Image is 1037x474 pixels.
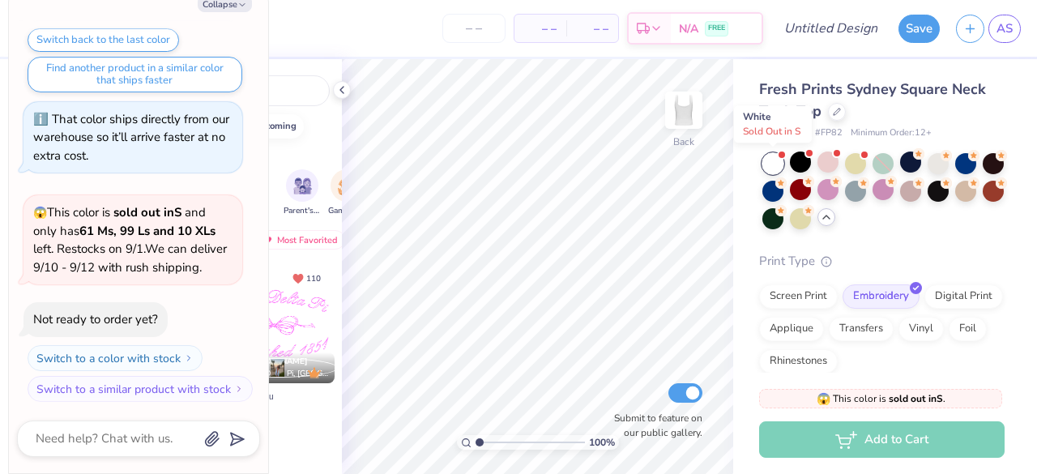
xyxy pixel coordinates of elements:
strong: sold out in S [113,204,181,220]
span: 110 [306,275,321,283]
div: Screen Print [759,284,838,309]
span: This color is and only has left . Restocks on 9/1. We can deliver 9/10 - 9/12 with rush shipping. [33,204,227,275]
button: Find another product in a similar color that ships faster [28,57,242,92]
div: Foil [949,317,987,341]
label: Submit to feature on our public gallery. [605,411,702,440]
span: Fresh Prints Sydney Square Neck Tank Top [759,79,986,121]
div: Rhinestones [759,349,838,374]
span: FREE [708,23,725,34]
div: Most Favorited [254,230,345,250]
div: Digital Print [924,284,1003,309]
div: Print Type [759,252,1005,271]
div: filter for Game Day [328,169,365,217]
button: Switch back to the last color [28,28,179,52]
button: Save [898,15,940,43]
span: – – [524,20,557,37]
span: Sold Out in S [743,125,800,138]
button: Switch to a color with stock [28,345,203,371]
span: 100 % [589,435,615,450]
span: 😱 [817,391,830,407]
div: Applique [759,317,824,341]
button: filter button [284,169,321,217]
img: Switch to a color with stock [184,353,194,363]
div: Embroidery [843,284,920,309]
div: Transfers [829,317,894,341]
strong: sold out in S [889,392,943,405]
span: – – [576,20,608,37]
img: Game Day Image [338,177,356,195]
span: N/A [679,20,698,37]
span: This color is . [817,391,945,406]
input: Untitled Design [771,12,890,45]
img: Back [668,94,700,126]
span: Parent's Weekend [284,205,321,217]
a: AS [988,15,1021,43]
span: # FP82 [815,126,843,140]
span: Game Day [328,205,365,217]
div: Vinyl [898,317,944,341]
input: – – [442,14,506,43]
span: AS [996,19,1013,38]
img: Parent's Weekend Image [293,177,312,195]
div: Back [673,135,694,149]
div: White [734,105,812,143]
strong: 61 Ms, 99 Ls and 10 XLs [79,223,216,239]
div: That color ships directly from our warehouse so it’ll arrive faster at no extra cost. [33,111,229,164]
button: filter button [328,169,365,217]
span: 😱 [33,205,47,220]
img: Switch to a similar product with stock [234,384,244,394]
button: Switch to a similar product with stock [28,376,253,402]
div: filter for Parent's Weekend [284,169,321,217]
span: Minimum Order: 12 + [851,126,932,140]
button: Unlike [285,267,328,289]
div: Not ready to order yet? [33,311,158,327]
span: [PERSON_NAME] [241,356,308,367]
span: Alpha Delta Pi, [GEOGRAPHIC_DATA][US_STATE] [241,368,328,380]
